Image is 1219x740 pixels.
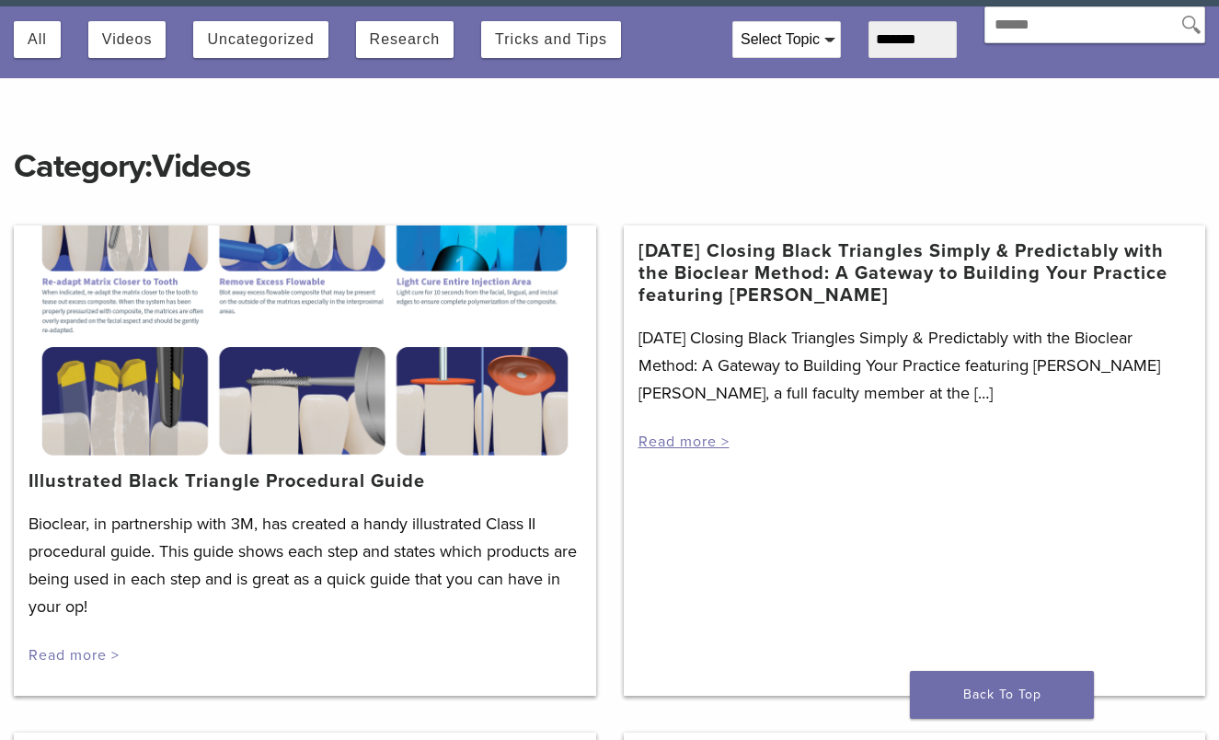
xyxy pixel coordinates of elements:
a: Read more > [29,646,120,665]
button: Uncategorized [207,21,314,58]
button: Videos [102,21,153,58]
a: Back To Top [910,671,1094,719]
a: [DATE] Closing Black Triangles Simply & Predictably with the Bioclear Method: A Gateway to Buildi... [638,240,1191,306]
span: Videos [152,146,250,186]
p: Bioclear, in partnership with 3M, has created a handy illustrated Class II procedural guide. This... [29,510,581,620]
a: Read more > [638,433,730,451]
button: All [28,21,47,58]
button: Research [370,21,440,58]
p: [DATE] Closing Black Triangles Simply & Predictably with the Bioclear Method: A Gateway to Buildi... [638,324,1191,407]
a: Illustrated Black Triangle Procedural Guide [29,470,425,492]
button: Tricks and Tips [495,21,607,58]
h1: Category: [14,108,1205,189]
div: Select Topic [733,22,840,57]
